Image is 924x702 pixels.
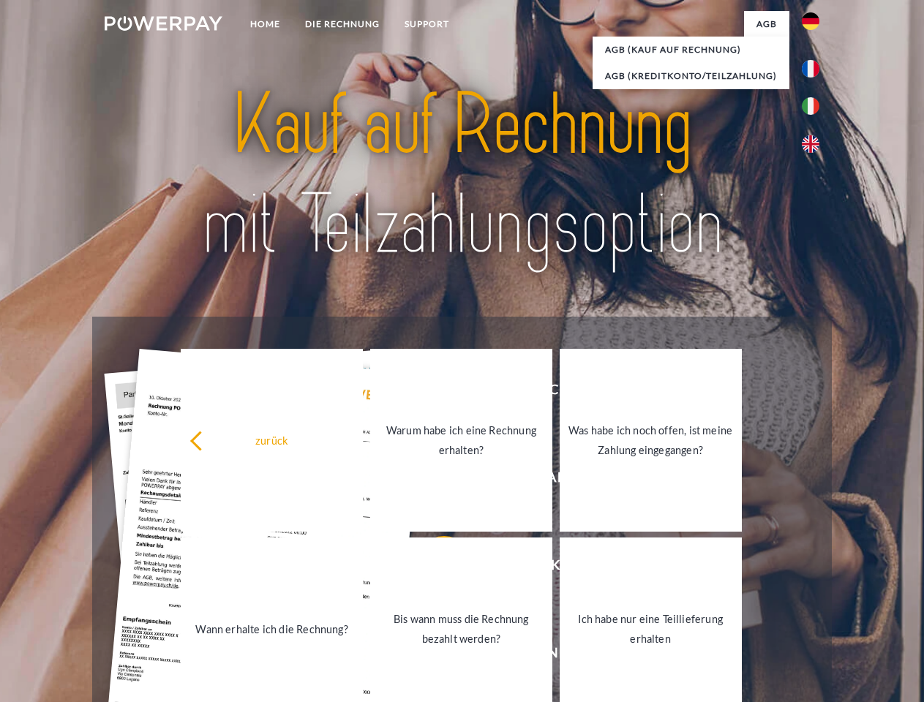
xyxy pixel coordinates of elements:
[802,97,819,115] img: it
[593,37,789,63] a: AGB (Kauf auf Rechnung)
[189,430,354,450] div: zurück
[593,63,789,89] a: AGB (Kreditkonto/Teilzahlung)
[560,349,742,532] a: Was habe ich noch offen, ist meine Zahlung eingegangen?
[105,16,222,31] img: logo-powerpay-white.svg
[140,70,784,280] img: title-powerpay_de.svg
[802,60,819,78] img: fr
[392,11,462,37] a: SUPPORT
[379,420,544,460] div: Warum habe ich eine Rechnung erhalten?
[379,609,544,649] div: Bis wann muss die Rechnung bezahlt werden?
[238,11,293,37] a: Home
[802,135,819,153] img: en
[568,420,733,460] div: Was habe ich noch offen, ist meine Zahlung eingegangen?
[189,619,354,638] div: Wann erhalte ich die Rechnung?
[744,11,789,37] a: agb
[802,12,819,30] img: de
[293,11,392,37] a: DIE RECHNUNG
[568,609,733,649] div: Ich habe nur eine Teillieferung erhalten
